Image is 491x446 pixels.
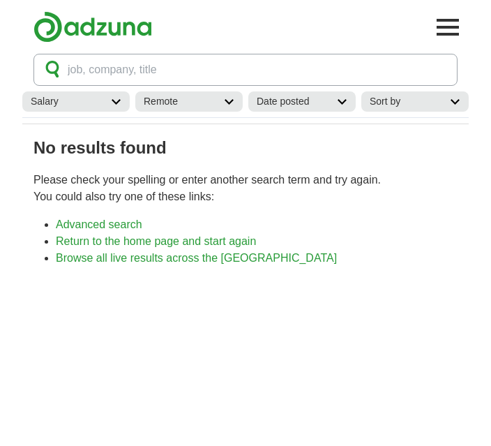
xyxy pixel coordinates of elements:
[370,94,444,109] h2: Sort by
[33,172,458,205] p: Please check your spelling or enter another search term and try again. You could also try one of ...
[56,235,256,247] a: Return to the home page and start again
[56,218,142,230] a: Advanced search
[144,94,218,109] h2: Remote
[33,54,458,86] button: job, company, title
[432,12,463,43] button: Toggle main navigation menu
[257,94,331,109] h2: Date posted
[68,61,157,78] span: job, company, title
[361,91,469,112] a: Sort by
[33,135,458,161] h1: No results found
[248,91,356,112] a: Date posted
[22,91,130,112] a: Salary
[135,91,243,112] a: Remote
[56,252,337,264] a: Browse all live results across the [GEOGRAPHIC_DATA]
[31,94,105,109] h2: Salary
[33,11,152,43] img: Adzuna logo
